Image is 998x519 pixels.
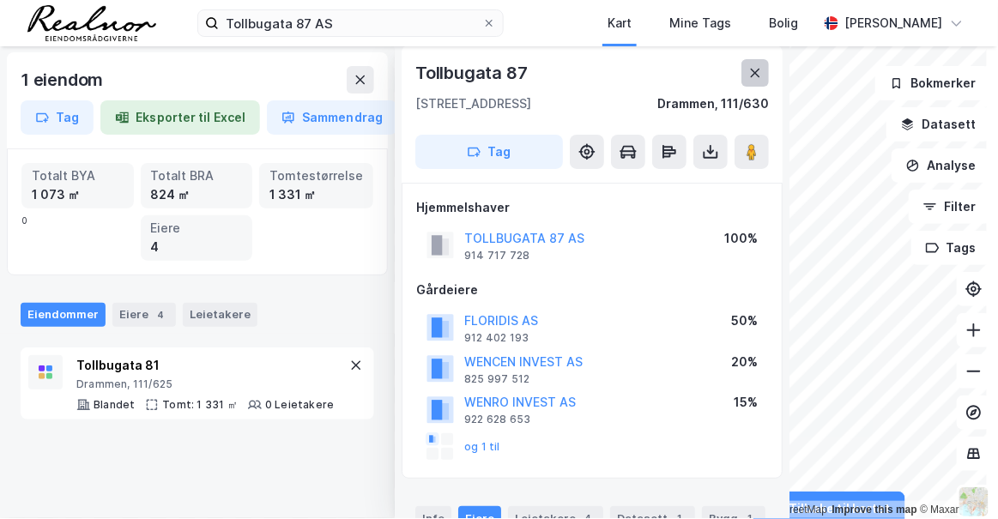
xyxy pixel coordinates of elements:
div: Drammen, 111/625 [76,377,334,391]
div: Eiendommer [21,303,106,327]
button: Eksporter til Excel [100,100,260,135]
button: Tag [21,100,94,135]
div: Eiere [112,303,176,327]
div: Tollbugata 87 [415,59,530,87]
div: 0 Leietakere [265,398,334,412]
img: realnor-logo.934646d98de889bb5806.png [27,5,156,41]
div: 50% [731,311,758,331]
div: Tomtestørrelse [269,166,363,185]
div: Bolig [769,13,799,33]
div: 0 [21,163,373,261]
button: Analyse [892,148,991,183]
div: 1 331 ㎡ [269,185,363,204]
div: 825 997 512 [464,372,529,386]
iframe: Chat Widget [912,437,998,519]
div: Tomt: 1 331 ㎡ [162,398,238,412]
button: Filter [909,190,991,224]
div: Totalt BYA [32,166,124,185]
div: 100% [724,228,758,249]
div: Leietakere [183,303,257,327]
div: Tollbugata 81 [76,355,334,376]
div: 20% [731,352,758,372]
input: Søk på adresse, matrikkel, gårdeiere, leietakere eller personer [219,10,482,36]
div: 1 eiendom [21,66,106,94]
div: Mine Tags [669,13,731,33]
div: 15% [734,392,758,413]
button: Bokmerker [875,66,991,100]
div: 4 [151,238,243,256]
div: [PERSON_NAME] [845,13,943,33]
div: Hjemmelshaver [416,197,768,218]
div: Eiere [151,219,243,238]
div: [STREET_ADDRESS] [415,94,531,114]
button: Datasett [886,107,991,142]
button: Sammendrag [267,100,397,135]
div: Gårdeiere [416,280,768,300]
button: Tag [415,135,563,169]
button: Tags [911,231,991,265]
div: Drammen, 111/630 [657,94,769,114]
div: Kontrollprogram for chat [912,437,998,519]
div: 912 402 193 [464,331,529,345]
div: 914 717 728 [464,249,529,263]
div: 1 073 ㎡ [32,185,124,204]
div: Blandet [94,398,135,412]
div: Kart [608,13,632,33]
div: 4 [152,306,169,323]
div: 922 628 653 [464,413,530,426]
div: Totalt BRA [151,166,243,185]
a: Improve this map [832,504,917,516]
div: 824 ㎡ [151,185,243,204]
